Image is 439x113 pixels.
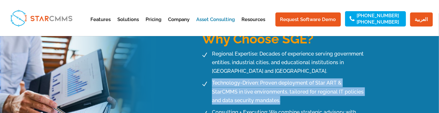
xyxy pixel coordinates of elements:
h3: Why Choose SGE? [202,33,393,49]
a: [PHONE_NUMBER] [357,20,399,24]
span: Regional Expertise: Decades of experience serving government entities, industrial cities, and edu... [210,49,367,76]
span: N [199,49,210,61]
a: Request Software Demo [275,12,341,26]
iframe: Chat Widget [333,44,439,113]
a: Resources [242,17,266,33]
a: Solutions [118,17,139,33]
a: العربية [410,12,433,26]
img: StarCMMS [8,7,75,29]
a: Features [91,17,111,33]
a: [PHONE_NUMBER] [357,13,399,18]
a: Asset Consulting [197,17,235,33]
a: Company [168,17,190,33]
span: N [199,79,210,90]
span: Technology-Driven: Proven deployment of Star ART & StarCMMS in live environments, tailored for re... [210,79,367,105]
a: Pricing [146,17,162,33]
